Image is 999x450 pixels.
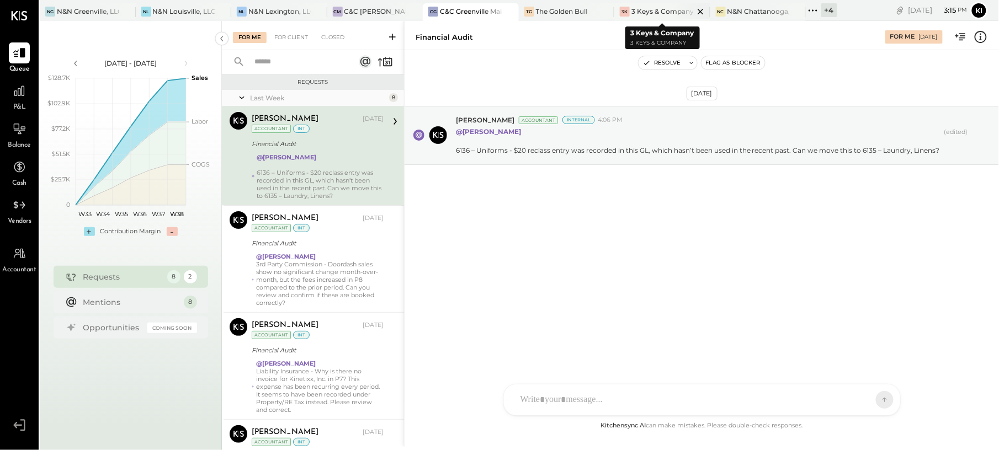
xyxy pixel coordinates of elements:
[57,7,119,16] div: N&N Greenville, LLC
[428,7,438,17] div: CG
[252,438,291,446] div: Accountant
[389,93,398,102] div: 8
[252,224,291,232] div: Accountant
[84,58,178,68] div: [DATE] - [DATE]
[9,65,30,74] span: Queue
[192,160,210,168] text: COGS
[1,81,38,113] a: P&L
[115,210,128,218] text: W35
[252,138,380,149] div: Financial Audit
[639,56,685,69] button: Resolve
[519,116,558,124] div: Accountant
[256,260,384,307] div: 3rd Party Commission - Doordash sales show no significant change month-over-month, but the fees i...
[252,427,318,438] div: [PERSON_NAME]
[363,214,384,223] div: [DATE]
[3,265,36,275] span: Accountant
[83,271,162,282] div: Requests
[252,345,380,356] div: Financial Audit
[233,32,267,43] div: For Me
[727,7,790,16] div: N&N Chattanooga, LLC
[84,227,95,236] div: +
[970,2,988,19] button: Ki
[133,210,147,218] text: W36
[252,238,380,249] div: Financial Audit
[192,117,208,125] text: Labor
[1,243,38,275] a: Accountant
[416,32,473,42] div: Financial Audit
[47,99,70,107] text: $102.9K
[316,32,350,43] div: Closed
[51,125,70,132] text: $77.2K
[184,296,197,309] div: 8
[631,39,694,48] p: 3 Keys & Company
[456,115,514,125] span: [PERSON_NAME]
[524,7,534,17] div: TG
[702,56,765,69] button: Flag as Blocker
[269,32,313,43] div: For Client
[96,210,110,218] text: W34
[363,115,384,124] div: [DATE]
[944,128,968,155] span: (edited)
[456,146,940,155] div: 6136 – Uniforms - $20 reclass entry was recorded in this GL, which hasn’t been used in the recent...
[184,270,197,283] div: 2
[52,150,70,158] text: $51.5K
[293,224,310,232] div: int
[167,227,178,236] div: -
[456,127,521,136] strong: @[PERSON_NAME]
[333,7,343,17] div: CM
[293,125,310,133] div: int
[167,270,180,283] div: 8
[257,153,316,161] strong: @[PERSON_NAME]
[83,297,178,308] div: Mentions
[895,4,906,16] div: copy link
[536,7,588,16] div: The Golden Bull
[45,7,55,17] div: NG
[363,321,384,330] div: [DATE]
[8,141,31,151] span: Balance
[1,119,38,151] a: Balance
[363,428,384,437] div: [DATE]
[141,7,151,17] div: NL
[293,438,310,446] div: int
[8,217,31,227] span: Vendors
[620,7,630,17] div: 3K
[83,322,142,333] div: Opportunities
[821,3,837,17] div: + 4
[919,33,938,41] div: [DATE]
[598,116,623,125] span: 4:06 PM
[153,7,215,16] div: N&N Louisville, LLC
[562,116,595,124] div: Internal
[1,42,38,74] a: Queue
[252,331,291,339] div: Accountant
[631,29,694,37] b: 3 Keys & Company
[344,7,407,16] div: C&C [PERSON_NAME] LLC
[890,33,915,41] div: For Me
[147,323,197,333] div: Coming Soon
[252,125,291,133] div: Accountant
[169,210,183,218] text: W38
[1,157,38,189] a: Cash
[256,253,316,260] strong: @[PERSON_NAME]
[100,227,161,236] div: Contribution Margin
[12,179,26,189] span: Cash
[687,87,718,100] div: [DATE]
[78,210,91,218] text: W33
[237,7,247,17] div: NL
[192,74,208,82] text: Sales
[257,169,384,200] div: 6136 – Uniforms - $20 reclass entry was recorded in this GL, which hasn’t been used in the recent...
[1,195,38,227] a: Vendors
[248,7,311,16] div: N&N Lexington, LLC
[440,7,502,16] div: C&C Greenville Main, LLC
[252,114,318,125] div: [PERSON_NAME]
[256,367,384,414] div: Liability Insurance - Why is there no invoice for Kinetixx, Inc. in P7? This expense has been rec...
[252,213,318,224] div: [PERSON_NAME]
[256,360,316,367] strong: @[PERSON_NAME]
[51,175,70,183] text: $25.7K
[293,331,310,339] div: int
[631,7,694,16] div: 3 Keys & Company
[13,103,26,113] span: P&L
[227,78,398,86] div: Requests
[66,201,70,208] text: 0
[908,5,968,15] div: [DATE]
[252,320,318,331] div: [PERSON_NAME]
